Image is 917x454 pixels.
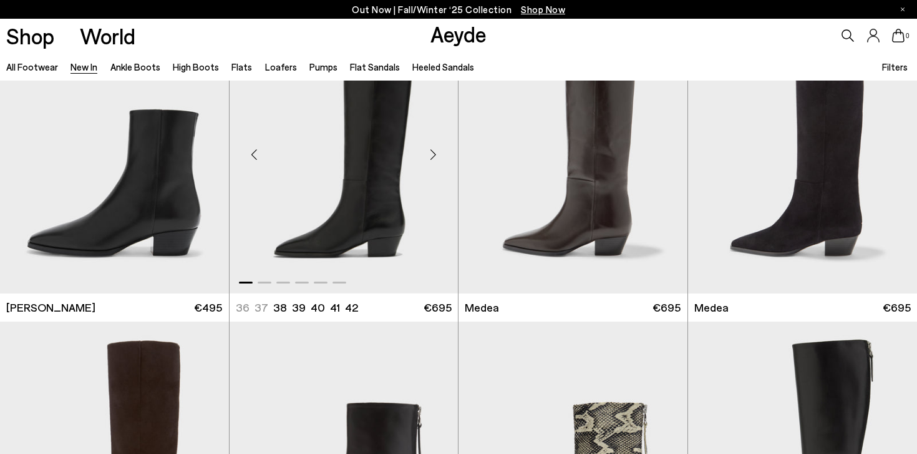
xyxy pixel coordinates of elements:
[882,61,908,72] span: Filters
[458,6,687,294] img: Medea Knee-High Boots
[653,300,681,315] span: €695
[412,61,474,72] a: Heeled Sandals
[265,61,297,72] a: Loafers
[236,136,273,173] div: Previous slide
[230,294,458,322] a: 36 37 38 39 40 41 42 €695
[352,2,565,17] p: Out Now | Fall/Winter ‘25 Collection
[892,29,905,42] a: 0
[80,25,135,47] a: World
[694,300,729,315] span: Medea
[458,294,687,322] a: Medea €695
[330,300,340,315] li: 41
[465,300,499,315] span: Medea
[236,300,354,315] ul: variant
[273,300,287,315] li: 38
[292,300,306,315] li: 39
[309,61,337,72] a: Pumps
[6,25,54,47] a: Shop
[521,4,565,15] span: Navigate to /collections/new-in
[430,21,487,47] a: Aeyde
[424,300,452,315] span: €695
[230,6,458,294] div: 1 / 6
[350,61,400,72] a: Flat Sandals
[230,6,458,294] a: Next slide Previous slide
[883,300,911,315] span: €695
[110,61,160,72] a: Ankle Boots
[414,136,452,173] div: Next slide
[230,6,458,294] img: Medea Knee-High Boots
[173,61,219,72] a: High Boots
[345,300,358,315] li: 42
[905,32,911,39] span: 0
[311,300,325,315] li: 40
[231,61,252,72] a: Flats
[6,300,95,315] span: [PERSON_NAME]
[6,61,58,72] a: All Footwear
[194,300,222,315] span: €495
[70,61,97,72] a: New In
